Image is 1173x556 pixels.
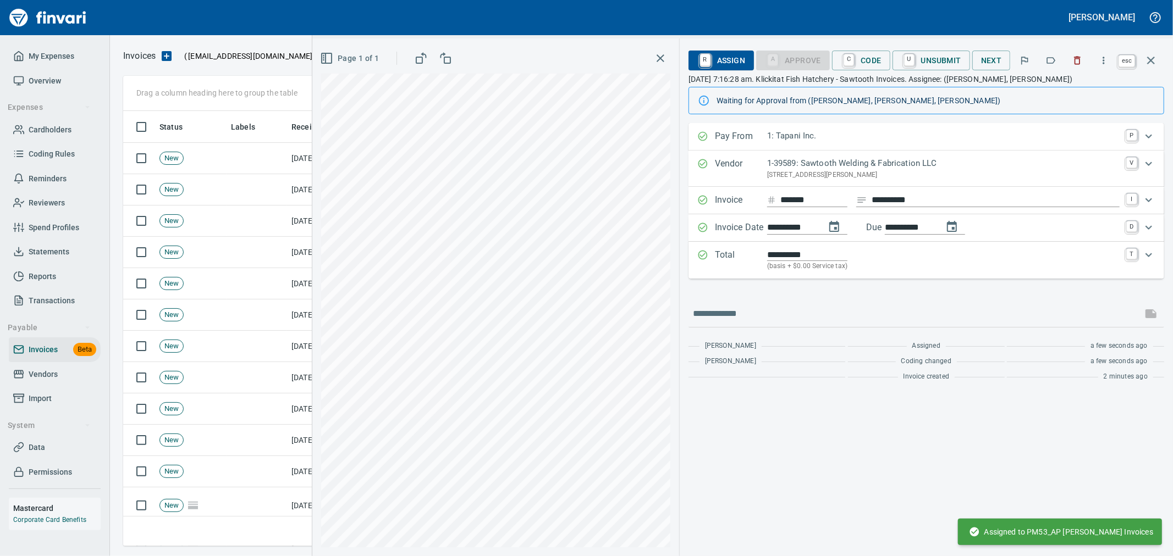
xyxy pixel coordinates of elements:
span: Code [841,51,882,70]
span: Overview [29,74,61,88]
span: New [160,435,183,446]
a: Reminders [9,166,101,191]
button: Payable [3,318,95,338]
p: [DATE] 7:16:28 am. Klickitat Fish Hatchery - Sawtooth Invoices. Assignee: ([PERSON_NAME], [PERSON... [689,74,1164,85]
span: [EMAIL_ADDRESS][DOMAIN_NAME] [187,51,313,62]
td: [DATE] [287,299,348,331]
a: Transactions [9,288,101,313]
a: Data [9,435,101,460]
span: Status [159,120,183,134]
span: a few seconds ago [1091,341,1148,352]
a: R [700,54,711,66]
td: [DATE] [287,268,348,299]
a: My Expenses [9,44,101,69]
button: CCode [832,51,890,70]
p: 1: Tapani Inc. [767,130,1120,142]
p: 1-39589: Sawtooth Welding & Fabrication LLC [767,157,1120,170]
span: New [160,310,183,320]
span: New [160,501,183,511]
span: Spend Profiles [29,221,79,235]
a: I [1126,193,1137,204]
button: Next [972,51,1011,71]
span: Import [29,392,52,405]
svg: Invoice number [767,193,776,207]
button: Expenses [3,97,95,118]
a: T [1126,248,1137,259]
span: Labels [231,120,255,134]
span: New [160,247,183,258]
button: Upload an Invoice [156,49,178,63]
span: Assign [697,51,745,70]
p: ( ) [178,51,317,62]
span: Reports [29,270,56,283]
span: New [160,279,183,289]
a: Cardholders [9,118,101,142]
td: [DATE] [287,205,348,237]
p: Vendor [715,157,767,180]
td: [DATE] [287,425,348,456]
div: Expand [689,151,1164,187]
button: System [3,415,95,436]
p: Invoice [715,193,767,208]
span: Reminders [29,172,67,186]
button: change date [821,214,847,240]
a: Corporate Card Benefits [13,516,86,524]
span: New [160,404,183,414]
h5: [PERSON_NAME] [1069,12,1135,23]
a: Spend Profiles [9,215,101,240]
span: Invoice created [904,371,950,382]
span: Assigned to PM53_AP [PERSON_NAME] Invoices [969,526,1153,537]
p: Due [866,221,918,234]
span: New [160,372,183,383]
td: [DATE] [287,456,348,487]
a: InvoicesBeta [9,337,101,362]
span: Transactions [29,294,75,308]
a: Reviewers [9,191,101,215]
p: (basis + $0.00 Service tax) [767,261,1120,272]
p: [STREET_ADDRESS][PERSON_NAME] [767,170,1120,181]
span: Data [29,441,45,454]
a: Overview [9,69,101,93]
span: Next [981,54,1002,68]
span: New [160,153,183,164]
a: Vendors [9,362,101,387]
span: 2 minutes ago [1104,371,1148,382]
span: Coding Rules [29,147,75,161]
td: [DATE] [287,393,348,425]
span: Coding changed [901,356,951,367]
td: [DATE] [287,362,348,393]
a: Import [9,386,101,411]
button: Flag [1012,48,1037,73]
a: D [1126,221,1137,232]
p: Pay From [715,130,767,144]
span: My Expenses [29,49,74,63]
button: RAssign [689,51,754,70]
td: [DATE] [287,143,348,174]
td: [DATE] [287,487,348,524]
div: Expand [689,242,1164,279]
td: [DATE] [287,174,348,205]
span: [PERSON_NAME] [705,356,756,367]
span: a few seconds ago [1091,356,1148,367]
h6: Mastercard [13,502,101,514]
span: Beta [73,343,96,356]
span: Received [291,120,324,134]
span: New [160,185,183,195]
a: U [904,54,915,66]
a: V [1126,157,1137,168]
svg: Invoice description [856,194,867,205]
button: UUnsubmit [893,51,970,70]
span: Expenses [8,101,91,114]
span: Vendors [29,368,58,381]
span: Permissions [29,465,72,479]
td: [DATE] [287,331,348,362]
td: [DATE] [287,237,348,268]
span: System [8,419,91,432]
span: Cardholders [29,123,71,137]
a: Reports [9,264,101,289]
div: Waiting for Approval from ([PERSON_NAME], [PERSON_NAME], [PERSON_NAME]) [717,91,1155,110]
a: Finvari [7,4,89,31]
span: This records your message into the invoice and notifies anyone mentioned [1138,301,1164,327]
span: Page 1 of 1 [322,52,379,65]
div: Expand [689,187,1164,214]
